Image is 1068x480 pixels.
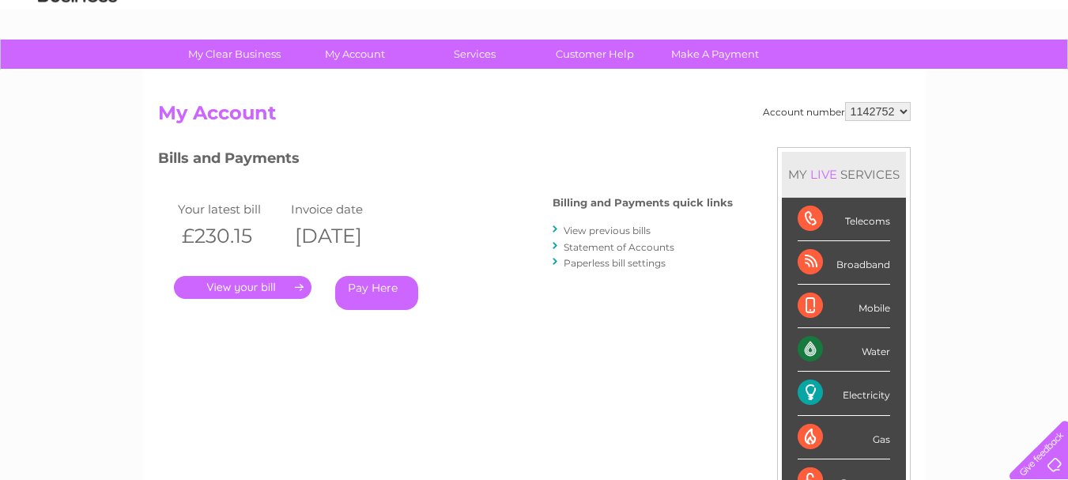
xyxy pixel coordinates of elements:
[770,8,879,28] a: 0333 014 3131
[161,9,908,77] div: Clear Business is a trading name of Verastar Limited (registered in [GEOGRAPHIC_DATA] No. 3667643...
[782,152,906,197] div: MY SERVICES
[174,198,288,220] td: Your latest bill
[553,197,733,209] h4: Billing and Payments quick links
[174,220,288,252] th: £230.15
[335,276,418,310] a: Pay Here
[37,41,118,89] img: logo.png
[807,167,840,182] div: LIVE
[158,102,911,132] h2: My Account
[798,241,890,285] div: Broadband
[564,241,674,253] a: Statement of Accounts
[287,220,401,252] th: [DATE]
[798,285,890,328] div: Mobile
[158,147,733,175] h3: Bills and Payments
[930,67,953,79] a: Blog
[564,257,666,269] a: Paperless bill settings
[169,40,300,69] a: My Clear Business
[763,102,911,121] div: Account number
[798,372,890,415] div: Electricity
[874,67,921,79] a: Telecoms
[289,40,420,69] a: My Account
[798,198,890,241] div: Telecoms
[564,225,651,236] a: View previous bills
[174,276,311,299] a: .
[963,67,1002,79] a: Contact
[798,328,890,372] div: Water
[829,67,864,79] a: Energy
[287,198,401,220] td: Invoice date
[530,40,660,69] a: Customer Help
[798,416,890,459] div: Gas
[650,40,780,69] a: Make A Payment
[790,67,820,79] a: Water
[1016,67,1053,79] a: Log out
[409,40,540,69] a: Services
